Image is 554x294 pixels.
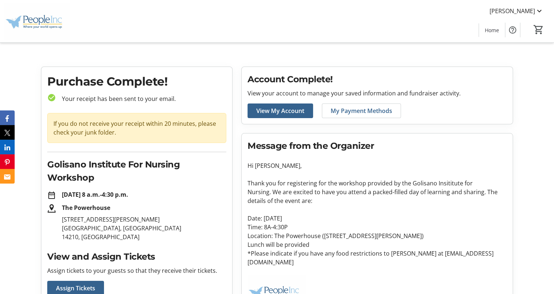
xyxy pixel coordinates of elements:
h1: Purchase Complete! [47,73,226,90]
p: Your receipt has been sent to your email. [56,94,226,103]
button: Cart [532,23,545,36]
div: If you do not receive your receipt within 20 minutes, please check your junk folder. [47,113,226,143]
h2: Account Complete! [248,73,507,86]
p: Assign tickets to your guests so that they receive their tickets. [47,266,226,275]
span: Home [485,26,499,34]
p: View your account to manage your saved information and fundraiser activity. [248,89,507,98]
p: [STREET_ADDRESS][PERSON_NAME] [GEOGRAPHIC_DATA], [GEOGRAPHIC_DATA] 14210, [GEOGRAPHIC_DATA] [62,215,226,241]
mat-icon: check_circle [47,93,56,102]
button: Help [505,23,520,37]
p: Date: [DATE] [248,214,507,223]
span: Assign Tickets [56,284,95,293]
h2: Golisano Institute For Nursing Workshop [47,158,226,184]
h2: View and Assign Tickets [47,250,226,263]
p: Time: 8A-4:30P [248,223,507,231]
span: [PERSON_NAME] [490,7,535,15]
h2: Message from the Organizer [248,139,507,152]
strong: The Powerhouse [62,204,110,212]
span: My Payment Methods [331,106,392,115]
strong: [DATE] 8 a.m.-4:30 p.m. [62,191,128,199]
mat-icon: date_range [47,191,56,200]
p: Thank you for registering for the workshop provided by the Golisano Insititute for Nursing. We ar... [248,179,507,205]
p: Lunch will be provided [248,240,507,249]
p: *Please indicate if you have any food restrictions to [PERSON_NAME] at [EMAIL_ADDRESS][DOMAIN_NAME] [248,249,507,267]
p: Location: The Powerhouse ([STREET_ADDRESS][PERSON_NAME]) [248,231,507,240]
button: [PERSON_NAME] [484,5,550,17]
a: My Payment Methods [322,103,401,118]
img: People Inc.'s Logo [4,3,70,39]
a: View My Account [248,103,313,118]
a: Home [479,23,505,37]
span: View My Account [256,106,304,115]
p: Hi [PERSON_NAME], [248,161,507,170]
